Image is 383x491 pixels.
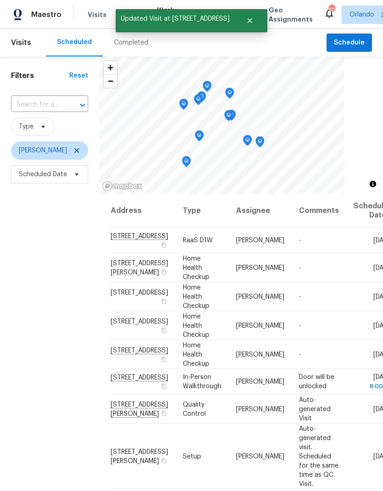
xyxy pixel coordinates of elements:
[224,110,233,124] div: Map marker
[69,71,88,80] div: Reset
[116,9,235,28] span: Updated Visit at [STREET_ADDRESS]
[160,456,168,464] button: Copy Address
[57,38,92,47] div: Scheduled
[236,351,284,357] span: [PERSON_NAME]
[11,33,31,53] span: Visits
[236,264,284,271] span: [PERSON_NAME]
[160,241,168,249] button: Copy Address
[183,401,206,417] span: Quality Control
[111,260,168,275] span: [STREET_ADDRESS][PERSON_NAME]
[160,409,168,417] button: Copy Address
[111,289,168,296] span: [STREET_ADDRESS]
[160,268,168,276] button: Copy Address
[157,6,180,24] span: Work Orders
[104,75,117,88] span: Zoom out
[104,74,117,88] button: Zoom out
[183,342,209,367] span: Home Health Checkup
[19,122,34,131] span: Type
[367,179,378,190] button: Toggle attribution
[236,293,284,300] span: [PERSON_NAME]
[19,170,67,179] span: Scheduled Date
[255,136,265,151] div: Map marker
[160,297,168,305] button: Copy Address
[160,382,168,391] button: Copy Address
[111,448,168,464] span: [STREET_ADDRESS][PERSON_NAME]
[31,10,62,19] span: Maestro
[183,284,209,309] span: Home Health Checkup
[11,98,62,112] input: Search for an address...
[11,71,69,80] h1: Filters
[160,355,168,363] button: Copy Address
[194,94,203,108] div: Map marker
[182,156,191,170] div: Map marker
[243,135,252,149] div: Map marker
[327,33,372,52] button: Schedule
[236,379,284,385] span: [PERSON_NAME]
[235,11,265,30] button: Close
[299,374,334,390] span: Door will be unlocked
[203,81,212,95] div: Map marker
[183,237,213,244] span: RaaS D1W
[195,130,204,145] div: Map marker
[99,56,344,194] canvas: Map
[299,237,301,244] span: -
[299,293,301,300] span: -
[76,99,89,112] button: Open
[179,99,188,113] div: Map marker
[299,425,338,487] span: Auto-generated visit. Scheduled for the same time as QC Visit.
[183,374,221,390] span: In-Person Walkthrough
[328,6,335,15] div: 20
[19,146,67,155] span: [PERSON_NAME]
[236,322,284,329] span: [PERSON_NAME]
[299,322,301,329] span: -
[236,406,284,412] span: [PERSON_NAME]
[111,318,168,324] span: [STREET_ADDRESS]
[104,61,117,74] button: Zoom in
[370,179,376,189] span: Toggle attribution
[236,237,284,244] span: [PERSON_NAME]
[236,453,284,459] span: [PERSON_NAME]
[183,313,209,338] span: Home Health Checkup
[227,110,236,124] div: Map marker
[334,37,365,49] span: Schedule
[183,453,201,459] span: Setup
[160,326,168,334] button: Copy Address
[269,6,313,24] span: Geo Assignments
[292,194,346,228] th: Comments
[225,88,234,102] div: Map marker
[110,194,175,228] th: Address
[88,10,107,19] span: Visits
[299,351,301,357] span: -
[299,396,331,421] span: Auto-generated Visit
[197,91,206,106] div: Map marker
[114,38,148,47] div: Completed
[102,181,142,191] a: Mapbox homepage
[175,194,229,228] th: Type
[183,255,209,280] span: Home Health Checkup
[349,10,374,19] span: Orlando
[299,264,301,271] span: -
[229,194,292,228] th: Assignee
